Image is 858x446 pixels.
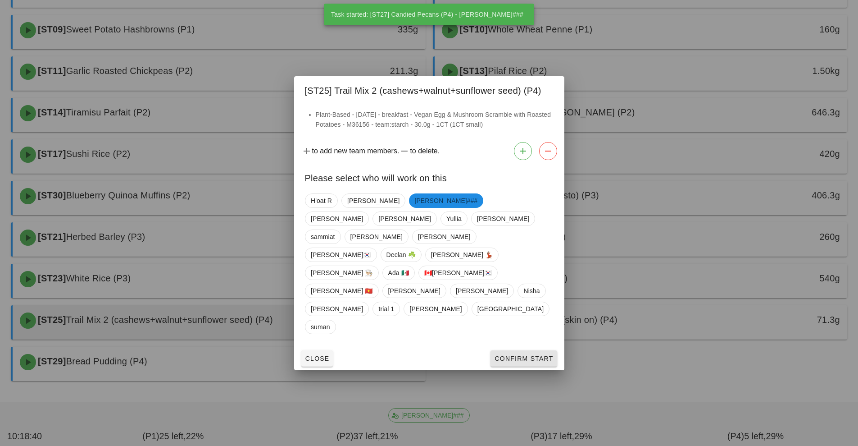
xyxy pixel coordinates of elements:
[455,284,508,298] span: [PERSON_NAME]
[378,302,394,316] span: trial 1
[378,212,431,225] span: [PERSON_NAME]
[294,76,564,102] div: [ST25] Trail Mix 2 (cashews+walnut+sunflower seed) (P4)
[294,138,564,164] div: to add new team members. to delete.
[409,302,462,316] span: [PERSON_NAME]
[477,302,543,316] span: [GEOGRAPHIC_DATA]
[324,4,531,25] div: Task started: [ST27] Candied Pecans (P4) - [PERSON_NAME]###
[494,355,553,362] span: Confirm Start
[294,164,564,190] div: Please select who will work on this
[311,194,332,207] span: H'oat R
[311,212,363,225] span: [PERSON_NAME]
[311,320,330,334] span: suman
[490,350,557,367] button: Confirm Start
[446,212,461,225] span: Yullia
[424,266,492,280] span: 🇨🇦[PERSON_NAME]🇰🇷
[301,350,333,367] button: Close
[414,193,477,208] span: [PERSON_NAME]###
[418,230,470,244] span: [PERSON_NAME]
[347,194,399,207] span: [PERSON_NAME]
[523,284,540,298] span: Nisha
[316,110,554,129] li: Plant-Based - [DATE] - breakfast - Vegan Egg & Mushroom Scramble with Roasted Potatoes - M36156 -...
[311,284,373,298] span: [PERSON_NAME] 🇻🇳
[386,248,415,262] span: Declan ☘️
[431,248,493,262] span: [PERSON_NAME] 💃🏽
[311,266,373,280] span: [PERSON_NAME] 👨🏼‍🍳
[311,302,363,316] span: [PERSON_NAME]
[311,230,335,244] span: sammiat
[477,212,529,225] span: [PERSON_NAME]
[388,284,440,298] span: [PERSON_NAME]
[388,266,409,280] span: Ada 🇲🇽
[311,248,371,262] span: [PERSON_NAME]🇰🇷
[350,230,402,244] span: [PERSON_NAME]
[305,355,330,362] span: Close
